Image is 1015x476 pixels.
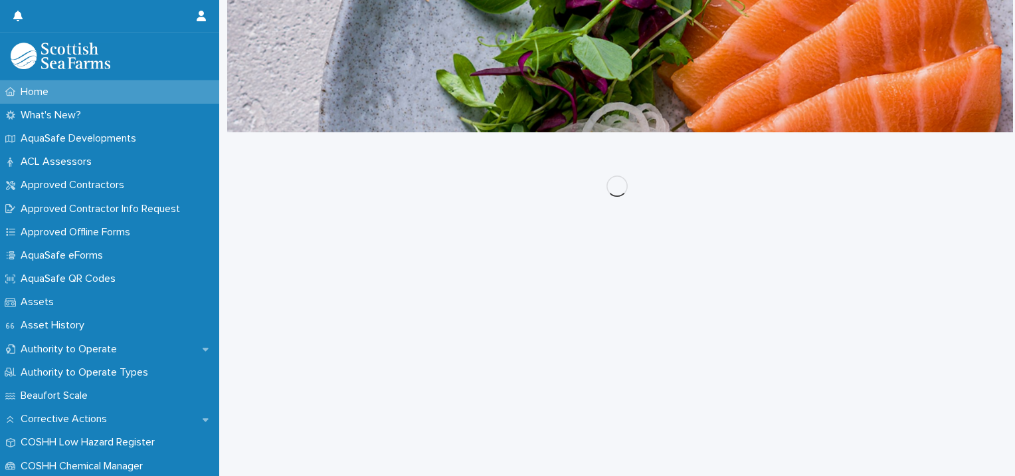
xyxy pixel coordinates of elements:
p: Corrective Actions [15,413,118,425]
p: ACL Assessors [15,156,102,168]
img: bPIBxiqnSb2ggTQWdOVV [11,43,110,69]
p: Asset History [15,319,95,332]
p: What's New? [15,109,92,122]
p: Authority to Operate Types [15,366,159,379]
p: Beaufort Scale [15,390,98,402]
p: Approved Contractors [15,179,135,191]
p: AquaSafe Developments [15,132,147,145]
p: COSHH Low Hazard Register [15,436,165,449]
p: AquaSafe eForms [15,249,114,262]
p: Assets [15,296,64,308]
p: Approved Contractor Info Request [15,203,191,215]
p: Home [15,86,59,98]
p: AquaSafe QR Codes [15,273,126,285]
p: Authority to Operate [15,343,128,356]
p: COSHH Chemical Manager [15,460,153,473]
p: Approved Offline Forms [15,226,141,239]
